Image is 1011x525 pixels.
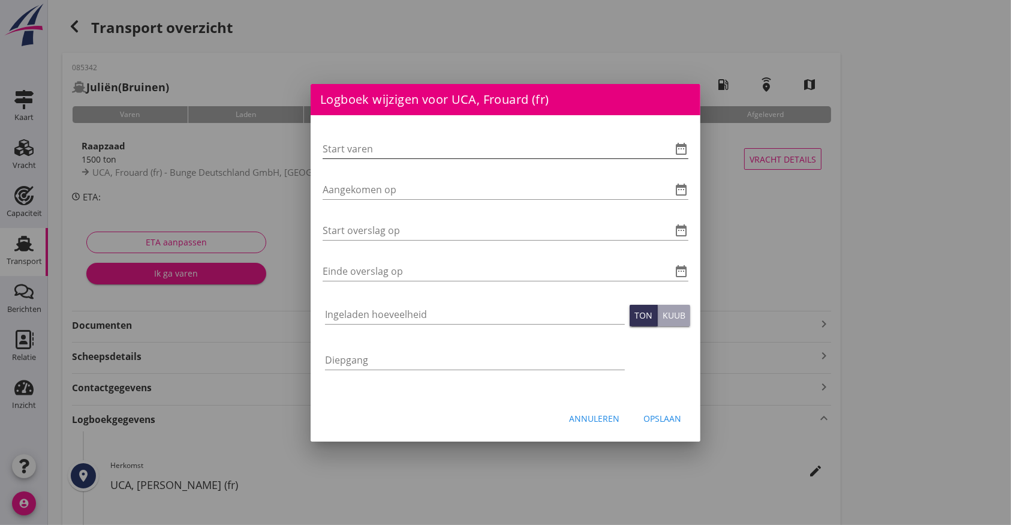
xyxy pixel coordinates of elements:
[643,412,681,425] div: Opslaan
[630,305,658,326] button: Ton
[634,309,652,322] div: Ton
[325,305,625,324] input: Ingeladen hoeveelheid
[674,223,688,238] i: date_range
[323,139,655,158] input: Start varen
[674,264,688,278] i: date_range
[663,309,685,322] div: Kuub
[569,412,619,425] div: Annuleren
[325,350,625,370] input: Diepgang
[323,180,655,199] input: Aangekomen op
[674,182,688,197] i: date_range
[323,221,655,240] input: Start overslag op
[634,408,691,430] button: Opslaan
[311,84,700,115] div: Logboek wijzigen voor UCA, Frouard (fr)
[674,142,688,156] i: date_range
[559,408,629,430] button: Annuleren
[658,305,690,326] button: Kuub
[323,262,655,281] input: Einde overslag op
